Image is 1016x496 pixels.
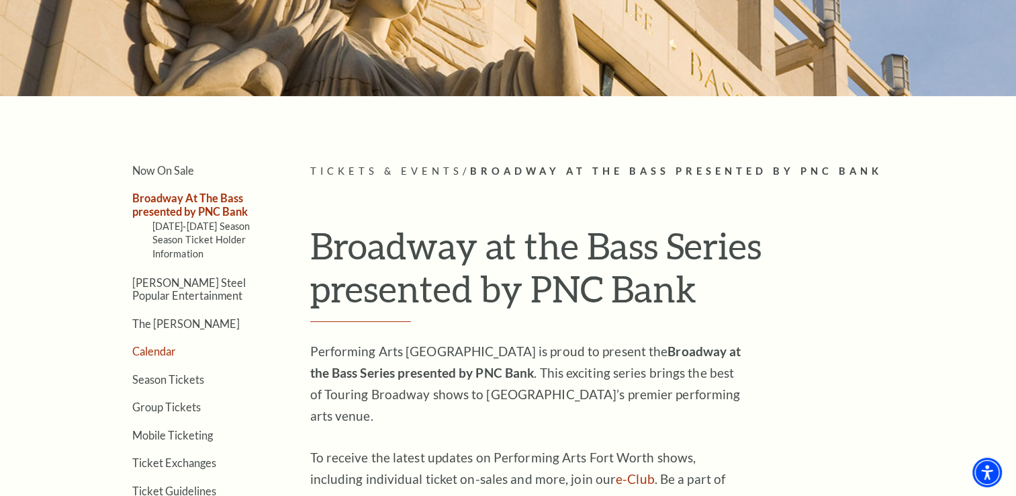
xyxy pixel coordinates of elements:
a: Calendar [132,345,176,358]
p: / [310,163,925,180]
a: Ticket Exchanges [132,456,216,469]
a: Season Ticket Holder Information [152,234,246,259]
a: [PERSON_NAME] Steel Popular Entertainment [132,276,246,302]
h1: Broadway at the Bass Series presented by PNC Bank [310,224,925,323]
a: e-Club [616,471,655,487]
a: Broadway At The Bass presented by PNC Bank [132,192,248,217]
p: Performing Arts [GEOGRAPHIC_DATA] is proud to present the . This exciting series brings the best ... [310,341,747,427]
a: [DATE]-[DATE] Season [152,220,250,232]
div: Accessibility Menu [972,458,1002,487]
a: Now On Sale [132,164,194,177]
a: Mobile Ticketing [132,429,213,442]
a: The [PERSON_NAME] [132,317,240,330]
a: Group Tickets [132,401,201,413]
span: Tickets & Events [310,165,463,177]
a: Season Tickets [132,373,204,386]
span: Broadway At The Bass presented by PNC Bank [469,165,882,177]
